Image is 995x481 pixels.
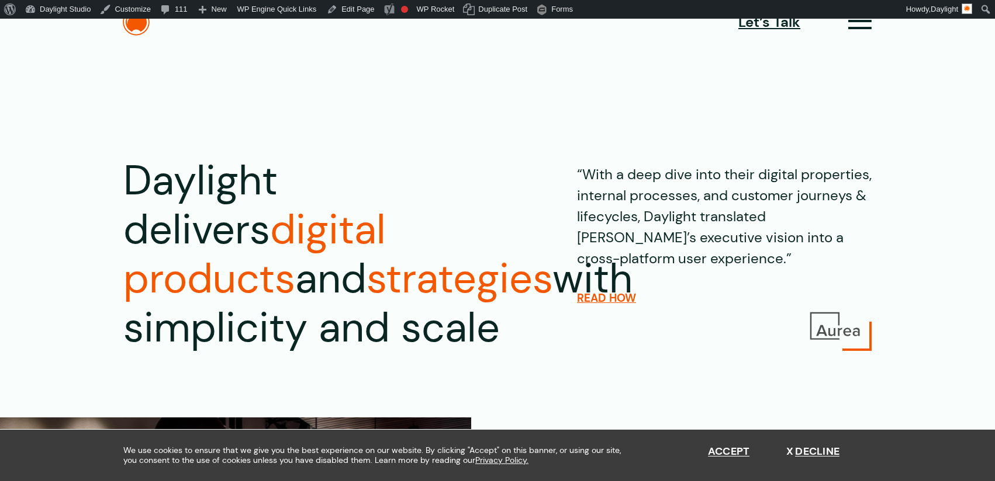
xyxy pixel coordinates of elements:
[401,6,408,13] div: Focus keyphrase not set
[708,445,750,458] button: Accept
[807,310,863,342] img: Aurea Logo
[577,292,636,305] a: READ HOW
[123,9,150,36] img: The Daylight Studio Logo
[475,455,528,465] a: Privacy Policy.
[123,203,386,305] span: digital products
[738,12,800,33] a: Let’s Talk
[367,252,552,305] span: strategies
[786,445,839,458] button: Decline
[931,5,958,13] span: Daylight
[123,445,632,465] span: We use cookies to ensure that we give you the best experience on our website. By clicking "Accept...
[123,156,500,353] h1: Daylight delivers and with simplicity and scale
[577,156,872,269] p: “With a deep dive into their digital properties, internal processes, and customer journeys & life...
